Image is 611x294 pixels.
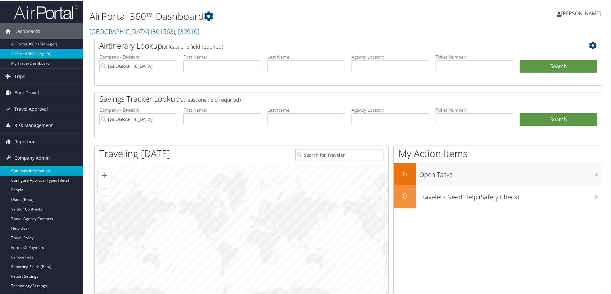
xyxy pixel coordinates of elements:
label: First Name: [183,106,261,113]
h1: AirPortal 360™ Dashboard [89,9,435,22]
input: Search for Traveler [295,148,383,160]
span: Dashboards [14,23,40,39]
span: (at least one field required) [180,96,241,103]
button: Zoom out [98,181,111,194]
button: Zoom in [98,168,111,181]
a: Search [520,113,597,125]
button: Search [520,60,597,72]
input: search accounts [99,113,177,124]
a: [PERSON_NAME] [557,3,607,22]
span: , [ 39910 ] [175,27,199,35]
a: 0Travelers Need Help (Safety Check) [394,185,602,207]
label: Agency Locator: [352,53,429,60]
span: ( 301563 ) [151,27,175,35]
span: Trips [14,68,25,84]
span: Book Travel [14,84,39,100]
label: Company - Division: [99,53,177,60]
span: Travel Approval [14,100,48,116]
h1: Traveling [DATE] [99,146,170,160]
label: Ticket Number: [436,106,513,113]
span: (at least one field required) [162,43,223,50]
a: [GEOGRAPHIC_DATA] [89,27,199,35]
a: 6Open Tasks [394,162,602,185]
h2: 6 [394,167,416,178]
h1: My Action Items [394,146,602,160]
span: Risk Management [14,117,53,133]
img: airportal-logo.png [14,4,78,19]
label: Company - Division: [99,106,177,113]
h2: Savings Tracker Lookup [99,93,555,104]
label: Last Name: [267,106,345,113]
h3: Travelers Need Help (Safety Check) [419,189,602,201]
span: [PERSON_NAME] [561,9,601,16]
label: Ticket Number: [436,53,513,60]
label: Agency Locator: [352,106,429,113]
label: Last Name: [267,53,345,60]
span: Reporting [14,133,35,149]
label: First Name: [183,53,261,60]
h2: Airtinerary Lookup [99,40,555,51]
h3: Open Tasks [419,166,602,179]
h2: 0 [394,190,416,201]
span: Company Admin [14,149,50,165]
